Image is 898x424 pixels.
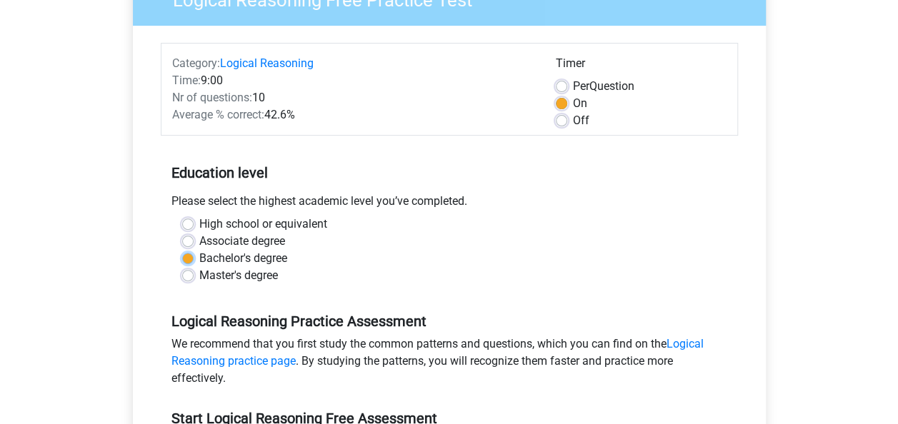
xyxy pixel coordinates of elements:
[161,89,545,106] div: 10
[199,267,278,284] label: Master's degree
[220,56,314,70] a: Logical Reasoning
[161,72,545,89] div: 9:00
[573,79,589,93] span: Per
[199,233,285,250] label: Associate degree
[172,108,264,121] span: Average % correct:
[172,56,220,70] span: Category:
[556,55,727,78] div: Timer
[573,95,587,112] label: On
[161,335,738,393] div: We recommend that you first study the common patterns and questions, which you can find on the . ...
[172,74,201,87] span: Time:
[573,112,589,129] label: Off
[171,313,727,330] h5: Logical Reasoning Practice Assessment
[161,106,545,123] div: 42.6%
[199,250,287,267] label: Bachelor's degree
[172,91,252,104] span: Nr of questions:
[161,193,738,216] div: Please select the highest academic level you’ve completed.
[573,78,634,95] label: Question
[199,216,327,233] label: High school or equivalent
[171,158,727,187] h5: Education level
